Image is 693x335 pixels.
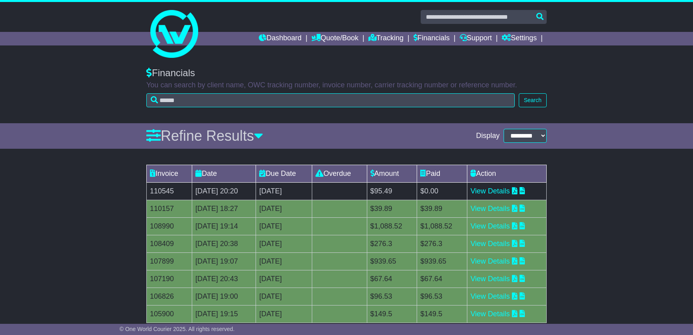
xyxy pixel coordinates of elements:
td: $39.89 [367,200,417,217]
td: [DATE] 20:38 [192,235,256,252]
td: $1,088.52 [367,217,417,235]
td: [DATE] [256,182,312,200]
a: View Details [471,310,510,318]
a: Settings [502,32,537,45]
td: [DATE] 19:15 [192,305,256,323]
a: View Details [471,222,510,230]
td: $39.89 [417,200,467,217]
td: $939.65 [367,252,417,270]
td: 108990 [147,217,192,235]
td: [DATE] [256,217,312,235]
td: [DATE] [256,235,312,252]
a: Refine Results [146,128,263,144]
a: Tracking [368,32,404,45]
td: 110157 [147,200,192,217]
a: Support [460,32,492,45]
td: [DATE] [256,305,312,323]
td: Amount [367,165,417,182]
a: Dashboard [259,32,301,45]
td: 107190 [147,270,192,288]
td: Invoice [147,165,192,182]
td: 108409 [147,235,192,252]
td: $276.3 [417,235,467,252]
td: [DATE] 20:43 [192,270,256,288]
button: Search [519,93,547,107]
td: $276.3 [367,235,417,252]
td: $0.00 [417,182,467,200]
td: Paid [417,165,467,182]
div: Financials [146,67,547,79]
td: Overdue [312,165,367,182]
td: [DATE] [256,200,312,217]
td: 106826 [147,288,192,305]
td: $96.53 [417,288,467,305]
td: 107899 [147,252,192,270]
td: [DATE] [256,270,312,288]
td: $939.65 [417,252,467,270]
td: [DATE] 19:00 [192,288,256,305]
td: $1,088.52 [417,217,467,235]
a: Quote/Book [311,32,358,45]
td: 110545 [147,182,192,200]
a: Financials [413,32,450,45]
a: View Details [471,205,510,213]
td: [DATE] 18:27 [192,200,256,217]
p: You can search by client name, OWC tracking number, invoice number, carrier tracking number or re... [146,81,547,90]
a: View Details [471,240,510,248]
a: View Details [471,187,510,195]
td: Action [467,165,546,182]
td: Date [192,165,256,182]
a: View Details [471,275,510,283]
a: View Details [471,292,510,300]
span: © One World Courier 2025. All rights reserved. [120,326,235,332]
td: [DATE] [256,252,312,270]
td: 105900 [147,305,192,323]
td: $67.64 [417,270,467,288]
span: Display [476,132,500,140]
td: $95.49 [367,182,417,200]
td: $149.5 [417,305,467,323]
td: [DATE] [256,288,312,305]
td: Due Date [256,165,312,182]
td: [DATE] 19:14 [192,217,256,235]
td: $96.53 [367,288,417,305]
td: $67.64 [367,270,417,288]
td: $149.5 [367,305,417,323]
td: [DATE] 20:20 [192,182,256,200]
td: [DATE] 19:07 [192,252,256,270]
a: View Details [471,257,510,265]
